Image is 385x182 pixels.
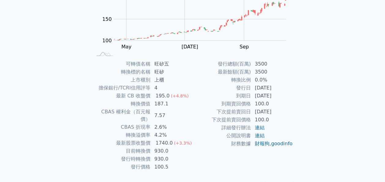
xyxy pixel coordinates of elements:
a: 連結 [255,125,265,131]
td: 發行日 [193,84,251,92]
td: 轉換比例 [193,76,251,84]
td: 到期賣回價格 [193,100,251,108]
a: 連結 [255,133,265,138]
td: 0.0% [251,76,293,84]
td: 3500 [251,68,293,76]
td: 最新餘額(百萬) [193,68,251,76]
td: 3500 [251,60,293,68]
td: 發行價格 [92,163,151,171]
td: , [251,140,293,148]
td: 100.5 [151,163,193,171]
a: goodinfo [271,141,293,146]
a: 財報狗 [255,141,270,146]
td: 最新股票收盤價 [92,139,151,147]
td: 發行總額(百萬) [193,60,251,68]
td: 轉換價值 [92,100,151,108]
td: 下次提前賣回日 [193,108,251,116]
td: 轉換標的名稱 [92,68,151,76]
td: 上櫃 [151,76,193,84]
span: (+3.3%) [174,141,192,146]
td: 詳細發行辦法 [193,124,251,132]
td: 到期日 [193,92,251,100]
td: CBAS 權利金（百元報價） [92,108,151,123]
td: 930.0 [151,155,193,163]
td: 轉換溢價率 [92,131,151,139]
td: 發行時轉換價 [92,155,151,163]
td: 4 [151,84,193,92]
td: 公開說明書 [193,132,251,140]
td: 可轉債名稱 [92,60,151,68]
tspan: Sep [240,44,249,50]
td: 擔保銀行/TCRI信用評等 [92,84,151,92]
td: [DATE] [251,84,293,92]
td: 旺矽 [151,68,193,76]
td: 930.0 [151,147,193,155]
td: 4.2% [151,131,193,139]
tspan: 100 [102,38,112,44]
td: 2.6% [151,123,193,131]
td: 187.1 [151,100,193,108]
tspan: May [121,44,131,50]
span: (+4.8%) [171,93,189,98]
td: CBAS 折現率 [92,123,151,131]
td: 旺矽五 [151,60,193,68]
td: 下次提前賣回價格 [193,116,251,124]
td: 7.57 [151,108,193,123]
td: 上市櫃別 [92,76,151,84]
td: [DATE] [251,108,293,116]
div: 195.0 [154,92,171,100]
td: 100.0 [251,100,293,108]
tspan: [DATE] [181,44,198,50]
div: 1740.0 [154,139,174,147]
td: 最新 CB 收盤價 [92,92,151,100]
td: 100.0 [251,116,293,124]
td: 財務數據 [193,140,251,148]
td: 目前轉換價 [92,147,151,155]
tspan: 150 [102,16,112,22]
td: [DATE] [251,92,293,100]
